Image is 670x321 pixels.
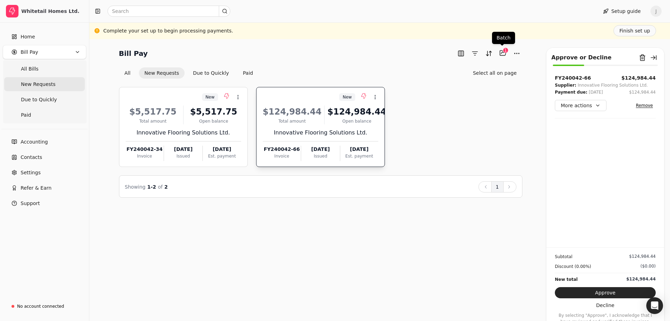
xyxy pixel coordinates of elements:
div: Est. payment [340,153,378,159]
h2: Bill Pay [119,48,148,59]
span: New [343,94,352,100]
div: FY240042-34 [126,146,164,153]
button: Decline [555,300,656,311]
a: Home [3,30,86,44]
div: Issued [301,153,340,159]
div: Subtotal [555,253,572,260]
div: $124,984.44 [626,276,656,282]
a: No account connected [3,300,86,313]
div: Total amount [126,118,180,124]
button: Support [3,196,86,210]
div: [DATE] [340,146,378,153]
a: New Requests [4,77,85,91]
span: Refer & Earn [21,184,52,192]
button: More actions [555,100,606,111]
span: of [158,184,163,190]
button: More [511,48,522,59]
button: Approve [555,287,656,298]
div: Total amount [263,118,322,124]
div: Payment due: [555,89,587,96]
button: Select all on page [467,67,522,79]
button: Setup guide [597,6,646,17]
div: Innovative Flooring Solutions Ltd. [126,129,241,137]
button: Remove [633,101,656,110]
a: Settings [3,166,86,180]
div: Issued [164,153,202,159]
span: Bill Pay [21,49,38,56]
button: 1 [491,181,504,192]
a: Due to Quickly [4,93,85,107]
div: [DATE] [164,146,202,153]
button: Bill Pay [3,45,86,59]
button: Sort [483,48,494,59]
div: Invoice filter options [119,67,259,79]
a: Contacts [3,150,86,164]
div: ($0.00) [640,263,656,269]
span: Home [21,33,35,41]
div: FY240042-66 [263,146,301,153]
div: [DATE] [203,146,241,153]
div: No account connected [17,303,64,309]
div: Open balance [327,118,386,124]
div: Open balance [186,118,241,124]
a: Paid [4,108,85,122]
a: Accounting [3,135,86,149]
div: Invoice [126,153,164,159]
button: Finish set up [613,25,656,36]
button: Refer & Earn [3,181,86,195]
div: 1 [503,48,508,53]
div: [DATE] [589,89,603,96]
span: Accounting [21,138,48,146]
div: Supplier: [555,82,576,89]
span: 1 - 2 [147,184,156,190]
button: $124,984.44 [629,89,656,96]
div: $124,984.44 [327,105,386,118]
button: Due to Quickly [187,67,234,79]
button: Batch (1) [497,48,508,59]
div: Invoice [263,153,301,159]
div: $124,984.44 [629,89,656,95]
button: Paid [237,67,259,79]
span: Settings [21,169,40,176]
button: New Requests [139,67,185,79]
a: All Bills [4,62,85,76]
div: Innovative Flooring Solutions Ltd. [263,129,378,137]
span: 2 [164,184,168,190]
div: $5,517.75 [126,105,180,118]
button: All [119,67,136,79]
span: Due to Quickly [21,96,57,103]
div: $124,984.44 [629,253,656,260]
div: Est. payment [203,153,241,159]
div: Batch [492,32,515,44]
span: Showing [125,184,146,190]
span: New [206,94,215,100]
div: FY240042-66 [555,74,591,82]
div: Innovative Flooring Solutions Ltd. [578,82,648,89]
span: All Bills [21,65,38,73]
div: Complete your set up to begin processing payments. [103,27,233,35]
button: J [650,6,662,17]
input: Search [107,6,230,17]
div: Whitetail Homes Ltd. [21,8,83,15]
div: $124,984.44 [263,105,322,118]
span: Contacts [21,154,42,161]
button: $124,984.44 [621,74,656,82]
div: Approve or Decline [551,53,611,62]
div: Open Intercom Messenger [646,297,663,314]
span: Paid [21,111,31,119]
div: New total [555,276,578,283]
div: [DATE] [301,146,340,153]
span: New Requests [21,81,55,88]
div: $5,517.75 [186,105,241,118]
div: Discount (0.00%) [555,263,591,270]
span: Support [21,200,40,207]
